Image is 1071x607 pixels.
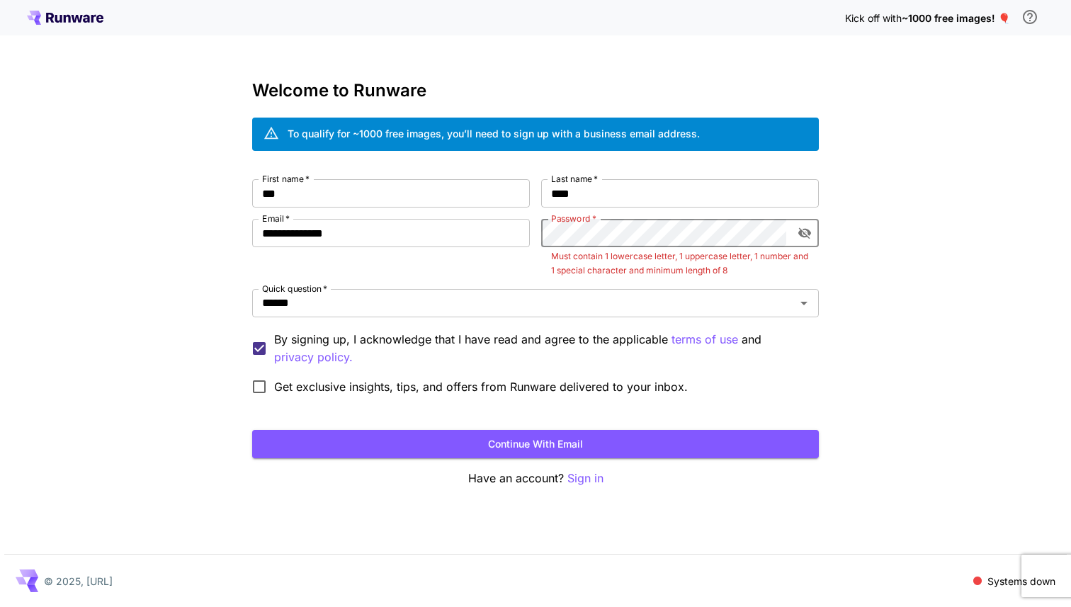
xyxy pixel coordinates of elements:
[567,470,603,487] button: Sign in
[902,12,1010,24] span: ~1000 free images! 🎈
[288,126,700,141] div: To qualify for ~1000 free images, you’ll need to sign up with a business email address.
[274,378,688,395] span: Get exclusive insights, tips, and offers from Runware delivered to your inbox.
[794,293,814,313] button: Open
[262,283,327,295] label: Quick question
[262,173,310,185] label: First name
[274,348,353,366] button: By signing up, I acknowledge that I have read and agree to the applicable terms of use and
[671,331,738,348] p: terms of use
[252,81,819,101] h3: Welcome to Runware
[792,220,817,246] button: toggle password visibility
[1016,3,1044,31] button: In order to qualify for free credit, you need to sign up with a business email address and click ...
[262,212,290,225] label: Email
[551,212,596,225] label: Password
[274,331,807,366] p: By signing up, I acknowledge that I have read and agree to the applicable and
[987,574,1055,589] p: Systems down
[671,331,738,348] button: By signing up, I acknowledge that I have read and agree to the applicable and privacy policy.
[845,12,902,24] span: Kick off with
[274,348,353,366] p: privacy policy.
[551,249,809,278] p: Must contain 1 lowercase letter, 1 uppercase letter, 1 number and 1 special character and minimum...
[252,470,819,487] p: Have an account?
[551,173,598,185] label: Last name
[44,574,113,589] p: © 2025, [URL]
[252,430,819,459] button: Continue with email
